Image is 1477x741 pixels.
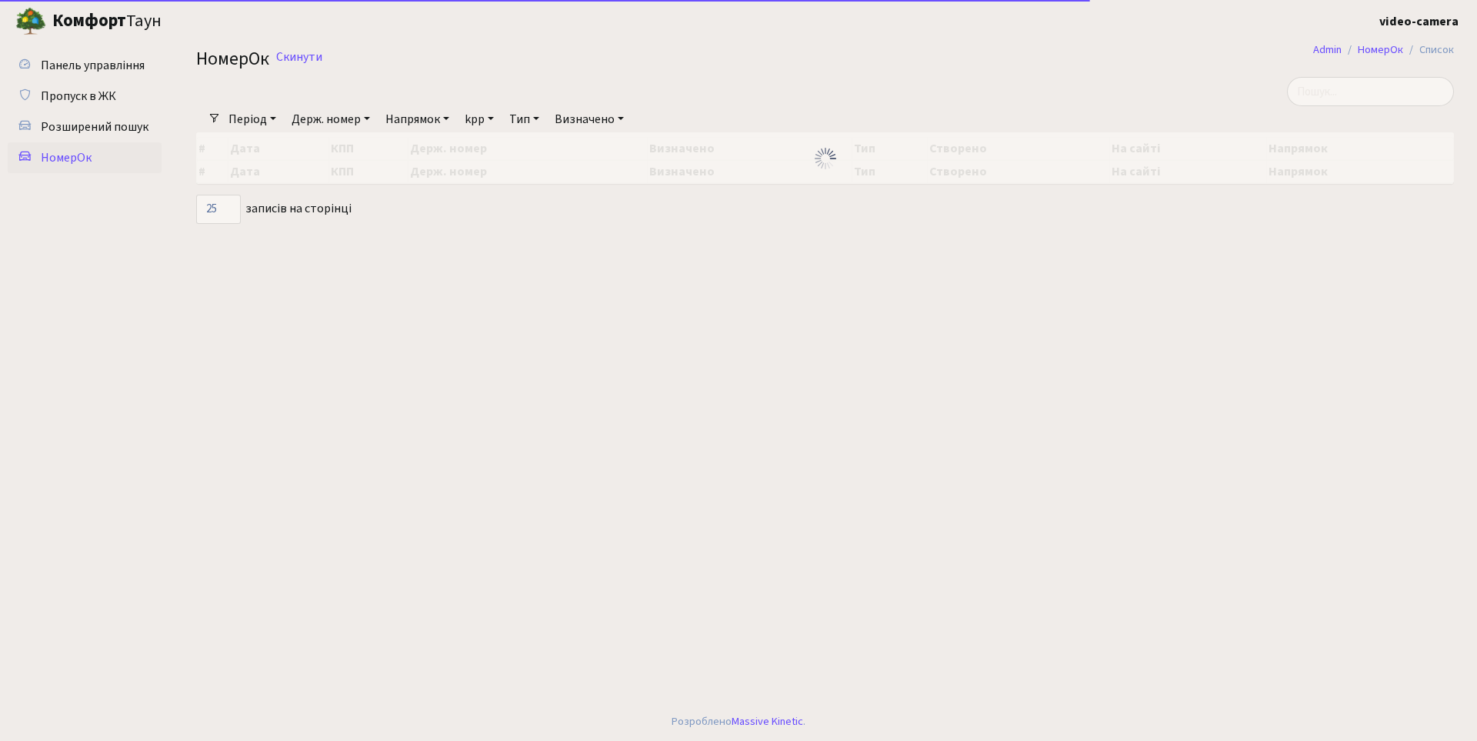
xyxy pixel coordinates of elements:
[813,146,838,171] img: Обробка...
[196,45,269,72] span: НомерОк
[285,106,376,132] a: Держ. номер
[41,149,92,166] span: НомерОк
[41,118,148,135] span: Розширений пошук
[503,106,545,132] a: Тип
[8,142,162,173] a: НомерОк
[8,50,162,81] a: Панель управління
[672,713,805,730] div: Розроблено .
[1379,12,1459,31] a: video-camera
[548,106,630,132] a: Визначено
[379,106,455,132] a: Напрямок
[15,6,46,37] img: logo.png
[192,8,231,34] button: Переключити навігацію
[52,8,126,33] b: Комфорт
[1403,42,1454,58] li: Список
[1290,34,1477,66] nav: breadcrumb
[8,81,162,112] a: Пропуск в ЖК
[276,50,322,65] a: Скинути
[1358,42,1403,58] a: НомерОк
[1313,42,1342,58] a: Admin
[196,195,352,224] label: записів на сторінці
[1287,77,1454,106] input: Пошук...
[8,112,162,142] a: Розширений пошук
[732,713,803,729] a: Massive Kinetic
[41,88,116,105] span: Пропуск в ЖК
[196,195,241,224] select: записів на сторінці
[41,57,145,74] span: Панель управління
[52,8,162,35] span: Таун
[1379,13,1459,30] b: video-camera
[458,106,500,132] a: kpp
[222,106,282,132] a: Період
